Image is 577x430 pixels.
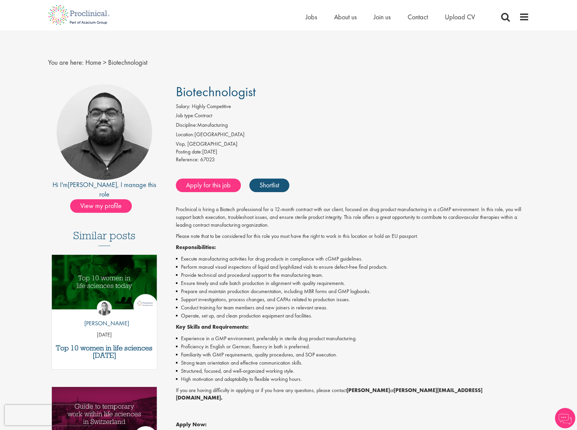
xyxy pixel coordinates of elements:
li: Execute manufacturing activities for drug products in compliance with cGMP guidelines. [176,255,529,263]
p: [PERSON_NAME] [79,319,129,328]
a: Upload CV [445,13,475,21]
a: Top 10 women in life sciences [DATE] [55,344,154,359]
li: High motivation and adaptability to flexible working hours. [176,375,529,383]
a: [PERSON_NAME] [68,180,117,189]
img: Hannah Burke [97,301,112,315]
strong: [PERSON_NAME][EMAIL_ADDRESS][DOMAIN_NAME]. [176,387,482,402]
a: Contact [408,13,428,21]
p: If you are having difficulty in applying or if you have any questions, please contact at [176,387,529,402]
label: Job type: [176,112,194,120]
a: Join us [374,13,391,21]
a: About us [334,13,357,21]
img: imeage of recruiter Ashley Bennett [57,84,152,180]
span: Biotechnologist [108,58,147,67]
iframe: reCAPTCHA [5,405,91,425]
strong: Responsibilities: [176,244,216,251]
a: Hannah Burke [PERSON_NAME] [79,301,129,331]
span: 67023 [200,156,215,163]
li: Manufacturing [176,121,529,131]
span: View my profile [70,199,132,213]
a: breadcrumb link [85,58,101,67]
span: You are here: [48,58,84,67]
strong: Key Skills and Requirements: [176,323,249,330]
span: Posting date: [176,148,202,155]
a: Apply for this job [176,179,241,192]
li: Structured, focused, and well-organized working style. [176,367,529,375]
h3: Similar posts [73,230,136,246]
li: Perform manual visual inspections of liquid and lyophilized vials to ensure defect-free final pro... [176,263,529,271]
li: Prepare and maintain production documentation, including MBR forms and GMP logbooks. [176,287,529,295]
p: [DATE] [52,331,157,339]
span: Highly Competitive [192,103,231,110]
p: Proclinical is hiring a Biotech professional for a 12-month contract with our client, focused on ... [176,206,529,229]
li: [GEOGRAPHIC_DATA] [176,131,529,140]
li: Conduct training for team members and new joiners in relevant areas. [176,304,529,312]
span: Biotechnologist [176,83,256,100]
img: Chatbot [555,408,575,428]
div: Visp, [GEOGRAPHIC_DATA] [176,140,529,148]
a: Jobs [306,13,317,21]
li: Proficiency in English or German; fluency in both is preferred. [176,343,529,351]
li: Familiarity with GMP requirements, quality procedures, and SOP execution. [176,351,529,359]
li: Contract [176,112,529,121]
li: Experience in a GMP environment, preferably in sterile drug product manufacturing. [176,334,529,343]
strong: [PERSON_NAME] [347,387,390,394]
div: Hi I'm , I manage this role [48,180,161,199]
li: Provide technical and procedural support to the manufacturing team. [176,271,529,279]
strong: Apply Now: [176,421,207,428]
label: Salary: [176,103,190,110]
label: Reference: [176,156,199,164]
li: Operate, set up, and clean production equipment and facilities. [176,312,529,320]
div: [DATE] [176,148,529,156]
li: Ensure timely and safe batch production in alignment with quality requirements. [176,279,529,287]
img: Top 10 women in life sciences today [52,255,157,309]
a: Shortlist [249,179,289,192]
a: Link to a post [52,255,157,315]
label: Discipline: [176,121,197,129]
a: View my profile [70,201,139,209]
li: Strong team orientation and effective communication skills. [176,359,529,367]
p: Please note that to be considered for this role you must have the right to work in this location ... [176,232,529,240]
span: > [103,58,106,67]
li: Support investigations, process changes, and CAPAs related to production issues. [176,295,529,304]
label: Location: [176,131,194,139]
